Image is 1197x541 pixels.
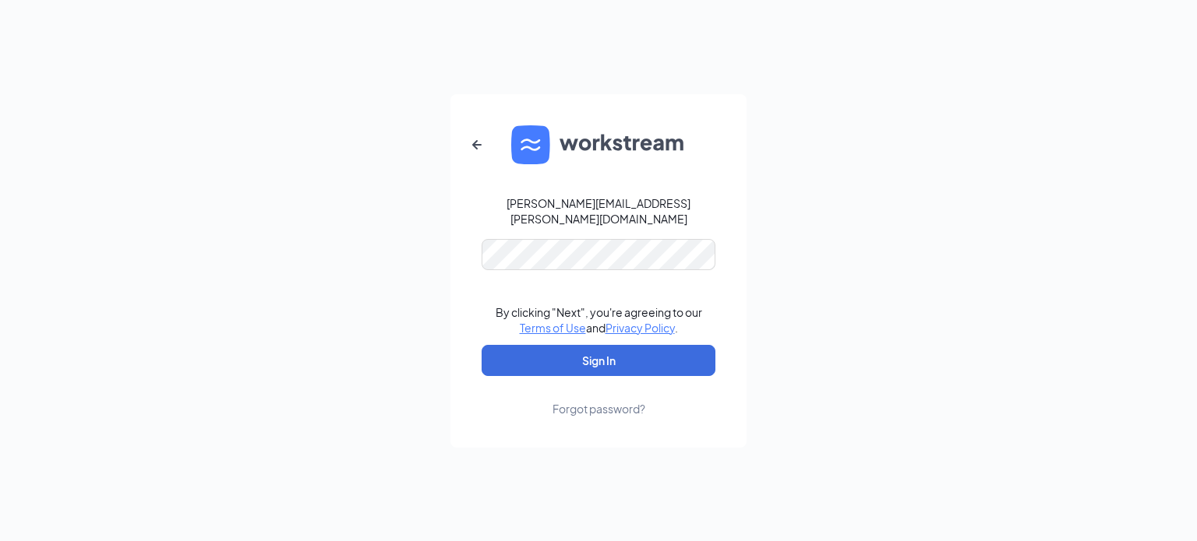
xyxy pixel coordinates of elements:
button: Sign In [482,345,715,376]
a: Forgot password? [553,376,645,416]
a: Terms of Use [520,321,586,335]
button: ArrowLeftNew [458,126,496,163]
svg: ArrowLeftNew [468,135,486,154]
img: WS logo and Workstream text [511,125,686,164]
a: Privacy Policy [606,321,675,335]
div: [PERSON_NAME][EMAIL_ADDRESS][PERSON_NAME][DOMAIN_NAME] [482,195,715,227]
div: By clicking "Next", you're agreeing to our and . [496,304,702,335]
div: Forgot password? [553,401,645,416]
